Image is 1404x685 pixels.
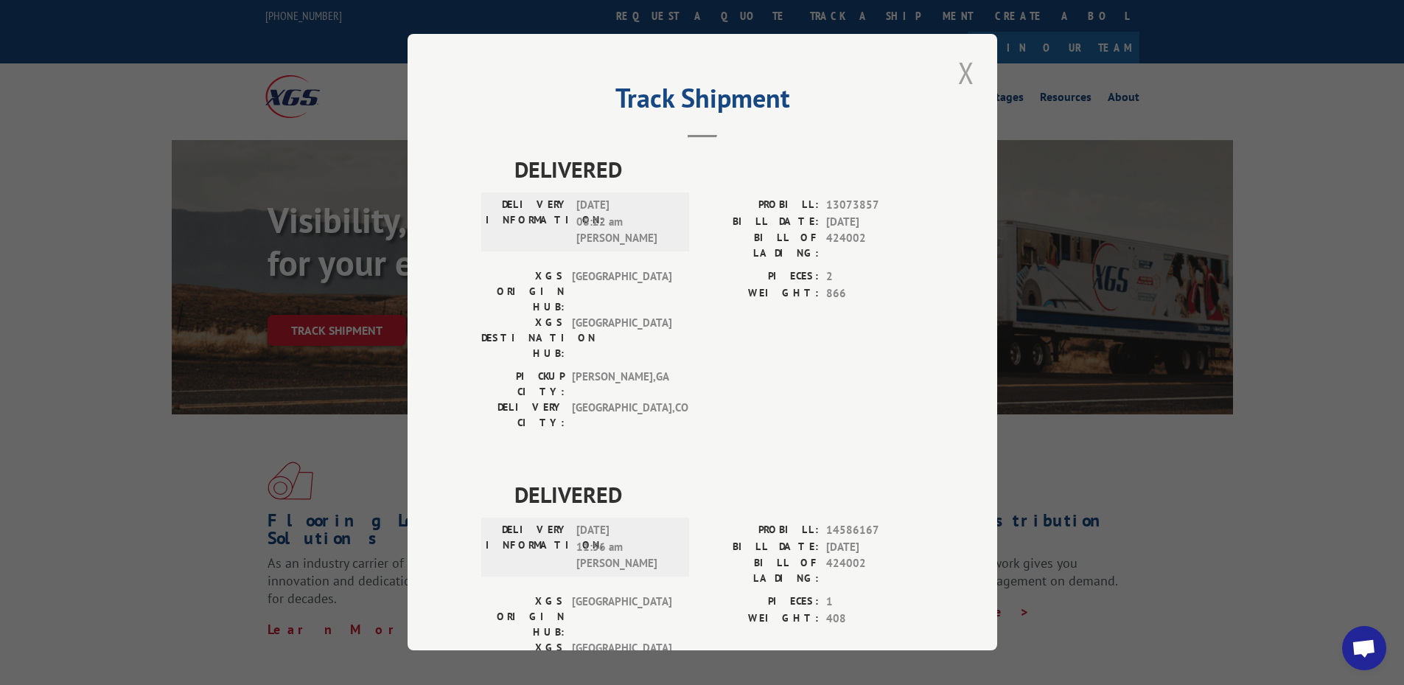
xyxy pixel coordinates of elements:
[702,285,819,302] label: WEIGHT:
[826,231,923,262] span: 424002
[702,523,819,540] label: PROBILL:
[481,269,565,316] label: XGS ORIGIN HUB:
[572,594,671,641] span: [GEOGRAPHIC_DATA]
[486,523,569,573] label: DELIVERY INFORMATION:
[1342,626,1386,670] a: Open chat
[826,269,923,286] span: 2
[826,523,923,540] span: 14586167
[481,594,565,641] label: XGS ORIGIN HUB:
[702,594,819,611] label: PIECES:
[572,269,671,316] span: [GEOGRAPHIC_DATA]
[826,594,923,611] span: 1
[486,198,569,248] label: DELIVERY INFORMATION:
[572,400,671,431] span: [GEOGRAPHIC_DATA] , CO
[954,52,979,93] button: Close modal
[481,88,923,116] h2: Track Shipment
[826,539,923,556] span: [DATE]
[514,479,923,512] span: DELIVERED
[702,556,819,587] label: BILL OF LADING:
[826,198,923,215] span: 13073857
[702,214,819,231] label: BILL DATE:
[702,269,819,286] label: PIECES:
[481,400,565,431] label: DELIVERY CITY:
[826,285,923,302] span: 866
[826,214,923,231] span: [DATE]
[576,198,676,248] span: [DATE] 08:22 am [PERSON_NAME]
[572,369,671,400] span: [PERSON_NAME] , GA
[481,369,565,400] label: PICKUP CITY:
[572,316,671,362] span: [GEOGRAPHIC_DATA]
[702,611,819,627] label: WEIGHT:
[481,316,565,362] label: XGS DESTINATION HUB:
[702,539,819,556] label: BILL DATE:
[702,231,819,262] label: BILL OF LADING:
[576,523,676,573] span: [DATE] 11:56 am [PERSON_NAME]
[702,198,819,215] label: PROBILL:
[514,153,923,187] span: DELIVERED
[826,611,923,627] span: 408
[826,556,923,587] span: 424002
